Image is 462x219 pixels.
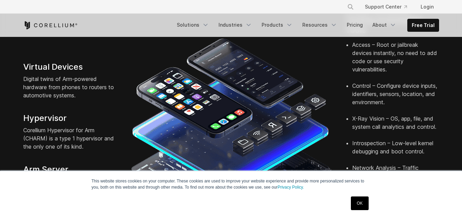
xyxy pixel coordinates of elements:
[344,1,357,13] button: Search
[23,126,117,151] p: Corellium Hypervisor for Arm (CHARM) is a type 1 hypervisor and the only one of its kind.
[173,19,213,31] a: Solutions
[351,196,368,210] a: OK
[359,1,412,13] a: Support Center
[23,21,78,29] a: Corellium Home
[352,82,439,114] li: Control – Configure device inputs, identifiers, sensors, location, and environment.
[214,19,256,31] a: Industries
[352,114,439,139] li: X-Ray Vision – OS, app, file, and system call analytics and control.
[408,19,439,31] a: Free Trial
[23,113,117,123] h4: Hypervisor
[23,164,117,175] h4: Arm Server
[352,139,439,164] li: Introspection – Low-level kernel debugging and boot control.
[173,19,439,32] div: Navigation Menu
[352,164,439,188] li: Network Analysis – Traffic inspection, tracing, and logging.
[23,62,117,72] h4: Virtual Devices
[352,41,439,82] li: Access – Root or jailbreak devices instantly, no need to add code or use security vulnerabilities.
[368,19,400,31] a: About
[278,185,304,190] a: Privacy Policy.
[339,1,439,13] div: Navigation Menu
[343,19,367,31] a: Pricing
[298,19,341,31] a: Resources
[415,1,439,13] a: Login
[92,178,371,190] p: This website stores cookies on your computer. These cookies are used to improve your website expe...
[23,75,117,99] p: Digital twins of Arm-powered hardware from phones to routers to automotive systems.
[258,19,297,31] a: Products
